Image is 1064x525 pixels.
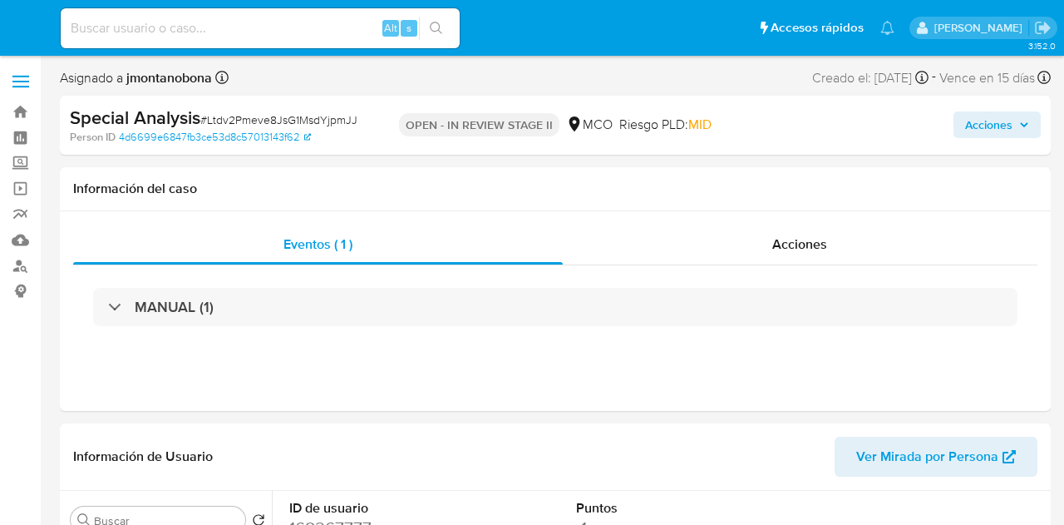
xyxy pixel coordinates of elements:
[880,21,894,35] a: Notificaciones
[289,499,464,518] dt: ID de usuario
[953,111,1041,138] button: Acciones
[688,115,712,134] span: MID
[772,235,827,254] span: Acciones
[934,20,1028,36] p: damian.rodriguez@mercadolibre.com
[60,69,212,87] span: Asignado a
[771,19,864,37] span: Accesos rápidos
[61,17,460,39] input: Buscar usuario o caso...
[566,116,613,134] div: MCO
[70,104,200,131] b: Special Analysis
[812,67,929,89] div: Creado el: [DATE]
[70,130,116,145] b: Person ID
[93,288,1017,326] div: MANUAL (1)
[619,116,712,134] span: Riesgo PLD:
[73,448,213,465] h1: Información de Usuario
[1034,19,1052,37] a: Salir
[384,20,397,36] span: Alt
[200,111,357,128] span: # Ltdv2Pmeve8JsG1MsdYjpmJJ
[283,235,352,254] span: Eventos ( 1 )
[419,17,453,40] button: search-icon
[135,298,214,316] h3: MANUAL (1)
[576,499,751,518] dt: Puntos
[856,437,998,477] span: Ver Mirada por Persona
[406,20,411,36] span: s
[123,68,212,87] b: jmontanobona
[939,69,1035,87] span: Vence en 15 días
[932,67,936,89] span: -
[119,130,311,145] a: 4d6699e6847fb3ce53d8c57013143f62
[965,111,1012,138] span: Acciones
[73,181,1037,197] h1: Información del caso
[835,437,1037,477] button: Ver Mirada por Persona
[399,113,559,136] p: OPEN - IN REVIEW STAGE II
